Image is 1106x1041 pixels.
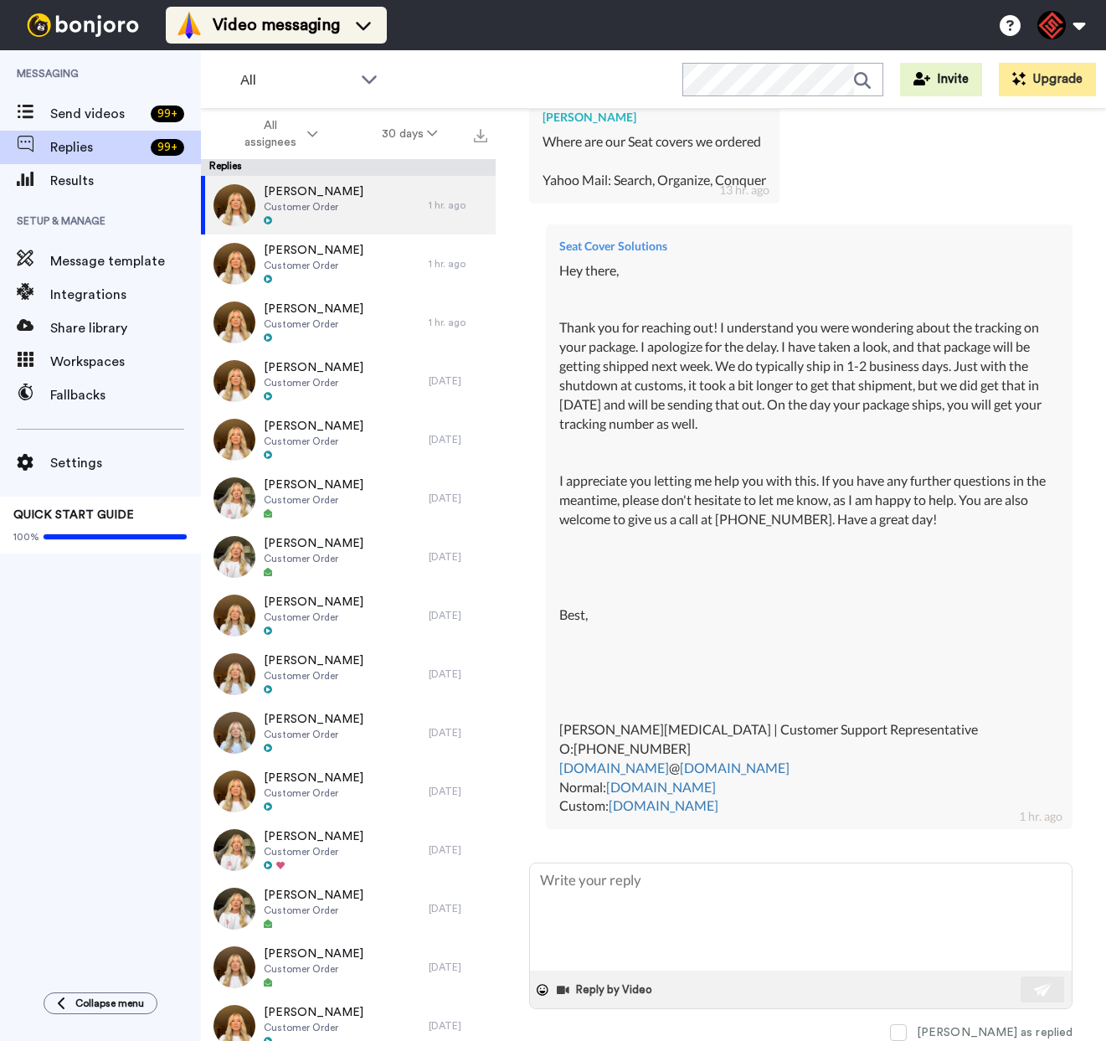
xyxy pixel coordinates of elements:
[264,359,363,376] span: [PERSON_NAME]
[680,760,790,776] a: [DOMAIN_NAME]
[213,888,255,930] img: 453e5551-d3b3-431d-842c-b478c13e573d-thumb.jpg
[264,845,363,858] span: Customer Order
[213,301,255,343] img: b03c2c22-6a48-482b-bf23-d3052d6bd9f3-thumb.jpg
[13,509,134,521] span: QUICK START GUIDE
[50,318,201,338] span: Share library
[20,13,146,37] img: bj-logo-header-white.svg
[264,477,363,493] span: [PERSON_NAME]
[264,242,363,259] span: [PERSON_NAME]
[999,63,1096,96] button: Upgrade
[201,703,496,762] a: [PERSON_NAME]Customer Order[DATE]
[900,63,982,96] a: Invite
[201,821,496,879] a: [PERSON_NAME]Customer Order[DATE]
[559,238,1059,255] div: Seat Cover Solutions
[264,200,363,214] span: Customer Order
[264,493,363,507] span: Customer Order
[429,550,487,564] div: [DATE]
[606,779,716,795] a: [DOMAIN_NAME]
[429,902,487,915] div: [DATE]
[201,159,496,176] div: Replies
[264,904,363,917] span: Customer Order
[50,137,144,157] span: Replies
[50,385,201,405] span: Fallbacks
[264,535,363,552] span: [PERSON_NAME]
[469,121,492,147] button: Export all results that match these filters now.
[429,609,487,622] div: [DATE]
[264,418,363,435] span: [PERSON_NAME]
[429,433,487,446] div: [DATE]
[204,111,350,157] button: All assignees
[429,198,487,212] div: 1 hr. ago
[350,119,470,149] button: 30 days
[264,376,363,389] span: Customer Order
[213,184,255,226] img: 67399500-55d2-4eab-b767-1f549c746439-thumb.jpg
[213,946,255,988] img: e6d69352-5450-427f-889b-39025c0bda52-thumb.jpg
[264,1004,363,1021] span: [PERSON_NAME]
[429,785,487,798] div: [DATE]
[264,946,363,962] span: [PERSON_NAME]
[264,594,363,611] span: [PERSON_NAME]
[50,104,144,124] span: Send videos
[151,139,184,156] div: 99 +
[44,992,157,1014] button: Collapse menu
[264,652,363,669] span: [PERSON_NAME]
[555,977,657,1002] button: Reply by Video
[176,12,203,39] img: vm-color.svg
[264,887,363,904] span: [PERSON_NAME]
[429,1019,487,1033] div: [DATE]
[50,352,201,372] span: Workspaces
[264,770,363,786] span: [PERSON_NAME]
[719,182,769,198] div: 13 hr. ago
[213,536,255,578] img: 621f84f7-872d-4bd9-8bde-b5565161280b-thumb.jpg
[213,419,255,461] img: 44d2f8e0-d7c2-4046-90ac-c42796517c3b-thumb.jpg
[201,352,496,410] a: [PERSON_NAME]Customer Order[DATE]
[474,129,487,142] img: export.svg
[201,293,496,352] a: [PERSON_NAME]Customer Order1 hr. ago
[151,106,184,122] div: 99 +
[264,435,363,448] span: Customer Order
[609,797,718,813] a: [DOMAIN_NAME]
[201,528,496,586] a: [PERSON_NAME]Customer Order[DATE]
[264,728,363,741] span: Customer Order
[213,477,255,519] img: d3a7a8f6-334b-4077-b7a6-14b41f891b3d-thumb.jpg
[50,251,201,271] span: Message template
[264,259,363,272] span: Customer Order
[201,762,496,821] a: [PERSON_NAME]Customer Order[DATE]
[559,261,1059,816] div: Hey there, Thank you for reaching out! I understand you were wondering about the tracking on your...
[213,360,255,402] img: 47f8ce9d-4074-403c-aa30-26990c70bacf-thumb.jpg
[201,176,496,234] a: [PERSON_NAME]Customer Order1 hr. ago
[50,285,201,305] span: Integrations
[201,234,496,293] a: [PERSON_NAME]Customer Order1 hr. ago
[213,243,255,285] img: 2b905651-5b4c-4456-8a58-77f7de7354a2-thumb.jpg
[559,760,669,776] a: [DOMAIN_NAME]
[13,530,39,544] span: 100%
[264,1021,363,1034] span: Customer Order
[213,829,255,871] img: fab79fc5-4c59-42fc-b3df-b39e7a1d96ef-thumb.jpg
[213,712,255,754] img: 8be15c0c-c1cd-42da-8e47-bbfc9ea6e200-thumb.jpg
[213,13,340,37] span: Video messaging
[201,645,496,703] a: [PERSON_NAME]Customer Order[DATE]
[264,552,363,565] span: Customer Order
[264,301,363,317] span: [PERSON_NAME]
[429,961,487,974] div: [DATE]
[213,653,255,695] img: 81818109-b6b2-401b-b799-429fc35070ae-thumb.jpg
[50,171,201,191] span: Results
[429,492,487,505] div: [DATE]
[264,611,363,624] span: Customer Order
[264,669,363,683] span: Customer Order
[264,828,363,845] span: [PERSON_NAME]
[264,786,363,800] span: Customer Order
[201,410,496,469] a: [PERSON_NAME]Customer Order[DATE]
[213,595,255,636] img: 0347f727-b1cc-483f-856d-21d9f382fbbc-thumb.jpg
[50,453,201,473] span: Settings
[429,843,487,857] div: [DATE]
[429,667,487,681] div: [DATE]
[543,132,766,190] div: Where are our Seat covers we ordered Yahoo Mail: Search, Organize, Conquer
[1019,808,1062,825] div: 1 hr. ago
[429,257,487,271] div: 1 hr. ago
[201,938,496,997] a: [PERSON_NAME]Customer Order[DATE]
[429,316,487,329] div: 1 hr. ago
[201,586,496,645] a: [PERSON_NAME]Customer Order[DATE]
[429,374,487,388] div: [DATE]
[240,70,352,90] span: All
